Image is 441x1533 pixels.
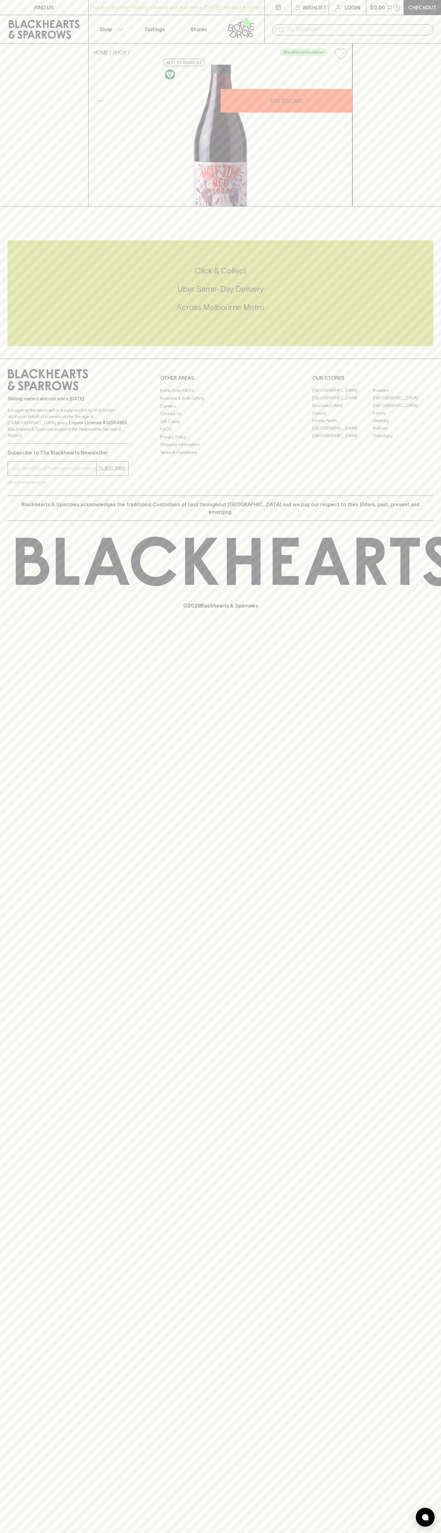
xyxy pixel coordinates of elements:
[160,433,281,441] a: Privacy Policy
[345,4,360,11] p: Login
[163,59,205,66] button: Add to wishlist
[97,462,128,475] button: SUBSCRIBE
[312,409,373,417] a: Elwood
[422,1514,428,1520] img: bubble-icon
[373,432,433,440] a: Thornbury
[8,407,129,438] p: It is against the law to sell or supply alcohol to, or to obtain alcohol on behalf of a person un...
[160,410,281,418] a: Contact Us
[190,26,207,33] p: Stores
[312,425,373,432] a: [GEOGRAPHIC_DATA]
[8,266,433,276] h5: Click & Collect
[160,441,281,449] a: Shipping Information
[221,89,352,113] button: ADD TO CART
[312,432,373,440] a: [GEOGRAPHIC_DATA]
[312,402,373,409] a: Brunswick West
[100,26,112,33] p: Shop
[132,15,177,43] a: Tastings
[165,69,175,79] img: Vegan
[373,394,433,402] a: [GEOGRAPHIC_DATA]
[160,402,281,410] a: Careers
[160,395,281,402] a: Business & Bulk Gifting
[373,402,433,409] a: [GEOGRAPHIC_DATA]
[69,420,127,425] strong: Liquor License #32064953
[373,425,433,432] a: Prahran
[312,417,373,425] a: Fitzroy North
[89,15,133,43] button: Shop
[303,4,327,11] p: Wishlist
[373,387,433,394] a: Braddon
[160,426,281,433] a: FAQ's
[373,417,433,425] a: Geelong
[177,15,221,43] a: Stores
[332,46,350,62] button: Add to wishlist
[8,240,433,346] div: Call to action block
[160,418,281,425] a: Gift Cards
[270,97,304,105] p: ADD TO CART
[8,396,129,402] p: Sibling owned and run since [DATE]
[113,50,126,55] a: SHOP
[8,449,129,456] p: Subscribe to The Blackhearts Newsletter
[99,465,126,472] p: SUBSCRIBE
[287,25,428,35] input: Try "Pinot noir"
[89,65,352,206] img: 36433.png
[13,463,96,473] input: e.g. jane@blackheartsandsparrows.com.au
[373,409,433,417] a: Fitzroy
[8,284,433,294] h5: Uber Same-Day Delivery
[163,68,177,81] a: Made without the use of any animal products.
[281,49,327,56] span: Blackhearts Exclusive!
[144,26,165,33] p: Tastings
[312,387,373,394] a: [GEOGRAPHIC_DATA]
[8,479,129,485] p: We will never spam you
[94,50,108,55] a: HOME
[408,4,437,11] p: Checkout
[160,387,281,394] a: Bottle Drop FAQ's
[312,374,433,382] p: OUR STORES
[8,302,433,313] h5: Across Melbourne Metro
[370,4,385,11] p: $0.00
[312,394,373,402] a: [GEOGRAPHIC_DATA]
[160,449,281,456] a: Terms & Conditions
[34,4,54,11] p: FIND US
[160,374,281,382] p: OTHER AREAS
[396,6,398,9] p: 0
[12,501,429,516] p: Blackhearts & Sparrows acknowledges the traditional Custodians of land throughout [GEOGRAPHIC_DAT...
